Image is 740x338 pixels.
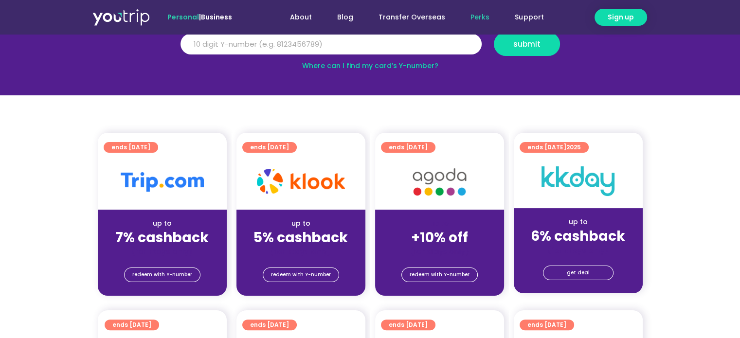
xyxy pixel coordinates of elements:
[520,320,574,330] a: ends [DATE]
[401,267,478,282] a: redeem with Y-number
[411,228,468,247] strong: +10% off
[531,227,625,246] strong: 6% cashback
[132,268,192,282] span: redeem with Y-number
[201,12,232,22] a: Business
[527,320,566,330] span: ends [DATE]
[115,228,209,247] strong: 7% cashback
[566,143,581,151] span: 2025
[389,320,428,330] span: ends [DATE]
[180,32,560,63] form: Y Number
[431,218,449,228] span: up to
[522,245,635,255] div: (for stays only)
[302,61,438,71] a: Where can I find my card’s Y-number?
[253,228,348,247] strong: 5% cashback
[242,142,297,153] a: ends [DATE]
[277,8,325,26] a: About
[410,268,469,282] span: redeem with Y-number
[106,218,219,229] div: up to
[112,320,151,330] span: ends [DATE]
[250,142,289,153] span: ends [DATE]
[527,142,581,153] span: ends [DATE]
[124,267,200,282] a: redeem with Y-number
[520,142,589,153] a: ends [DATE]2025
[111,142,150,153] span: ends [DATE]
[522,217,635,227] div: up to
[167,12,199,22] span: Personal
[389,142,428,153] span: ends [DATE]
[608,12,634,22] span: Sign up
[513,40,541,48] span: submit
[271,268,331,282] span: redeem with Y-number
[250,320,289,330] span: ends [DATE]
[242,320,297,330] a: ends [DATE]
[383,247,496,257] div: (for stays only)
[567,266,590,280] span: get deal
[105,320,159,330] a: ends [DATE]
[494,32,560,56] button: submit
[458,8,502,26] a: Perks
[258,8,556,26] nav: Menu
[180,34,482,55] input: 10 digit Y-number (e.g. 8123456789)
[104,142,158,153] a: ends [DATE]
[595,9,647,26] a: Sign up
[381,142,435,153] a: ends [DATE]
[106,247,219,257] div: (for stays only)
[543,266,614,280] a: get deal
[366,8,458,26] a: Transfer Overseas
[502,8,556,26] a: Support
[263,267,339,282] a: redeem with Y-number
[244,218,358,229] div: up to
[244,247,358,257] div: (for stays only)
[381,320,435,330] a: ends [DATE]
[167,12,232,22] span: |
[325,8,366,26] a: Blog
